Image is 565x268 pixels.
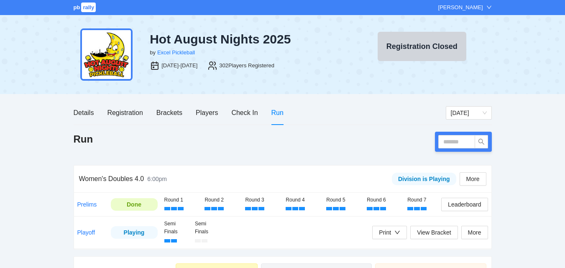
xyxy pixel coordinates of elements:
[326,196,360,204] div: Round 5
[164,196,198,204] div: Round 1
[117,228,151,237] div: Playing
[156,107,182,118] div: Brackets
[74,107,94,118] div: Details
[107,107,143,118] div: Registration
[219,61,274,70] div: 302 Players Registered
[81,3,96,12] span: rally
[451,107,487,119] span: Friday
[468,228,481,237] span: More
[205,196,238,204] div: Round 2
[80,28,133,81] img: hot-aug.png
[117,200,151,209] div: Done
[486,5,492,10] span: down
[196,107,218,118] div: Players
[475,135,488,148] button: search
[466,174,480,184] span: More
[150,48,156,57] div: by
[394,230,400,235] span: down
[157,49,195,56] a: Excel Pickleball
[475,138,488,145] span: search
[398,174,450,184] div: Division is Playing
[441,198,488,211] button: Leaderboard
[448,200,481,209] span: Leaderboard
[438,3,483,12] div: [PERSON_NAME]
[379,228,391,237] div: Print
[79,175,144,182] span: Women's Doubles 4.0
[150,32,345,47] div: Hot August Nights 2025
[407,196,441,204] div: Round 7
[77,201,97,208] a: Prelims
[245,196,279,204] div: Round 3
[231,107,258,118] div: Check In
[164,220,188,236] div: Semi Finals
[286,196,320,204] div: Round 4
[74,4,97,10] a: pbrally
[417,228,451,237] span: View Bracket
[461,226,488,239] button: More
[378,32,466,61] button: Registration Closed
[460,172,486,186] button: More
[77,229,95,236] a: Playoff
[147,176,167,182] span: 6:00pm
[410,226,458,239] button: View Bracket
[372,226,407,239] button: Print
[367,196,401,204] div: Round 6
[271,107,284,118] div: Run
[195,220,219,236] div: Semi Finals
[74,133,93,146] h1: Run
[74,4,80,10] span: pb
[161,61,197,70] div: [DATE]-[DATE]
